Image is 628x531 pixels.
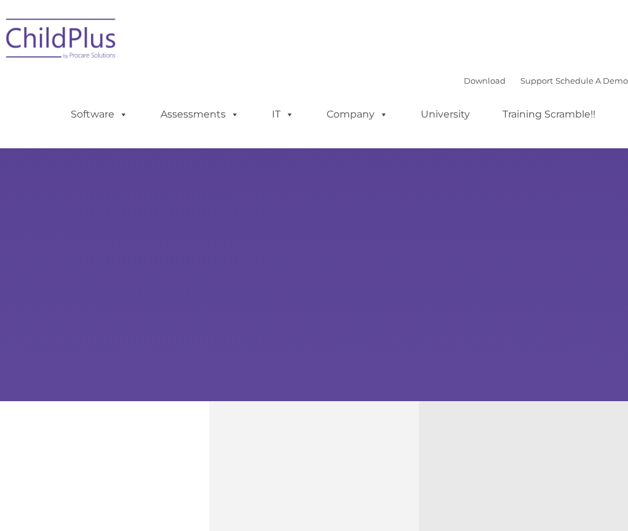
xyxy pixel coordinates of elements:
[314,102,400,127] a: Company
[555,76,628,86] a: Schedule A Demo
[148,102,252,127] a: Assessments
[58,102,140,127] a: Software
[464,76,628,86] font: |
[408,102,482,127] a: University
[260,102,306,127] a: IT
[464,76,506,86] a: Download
[490,102,608,127] a: Training Scramble!!
[520,76,553,86] a: Support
